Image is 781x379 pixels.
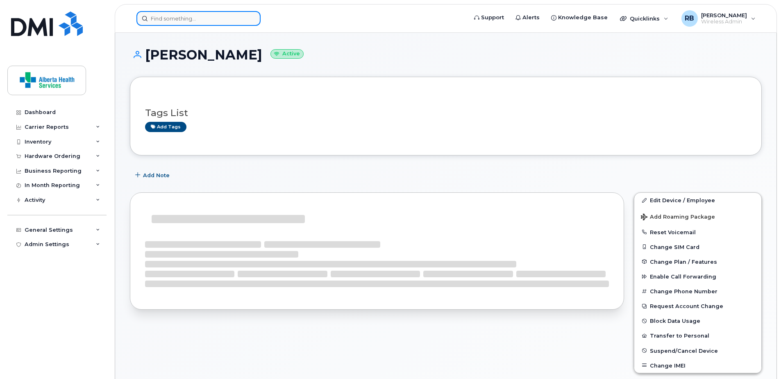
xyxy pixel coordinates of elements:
h3: Tags List [145,108,747,118]
span: Add Roaming Package [641,214,715,221]
button: Transfer to Personal [634,328,761,343]
button: Change Plan / Features [634,254,761,269]
button: Enable Call Forwarding [634,269,761,284]
span: Enable Call Forwarding [650,274,716,280]
button: Block Data Usage [634,313,761,328]
span: Add Note [143,171,170,179]
small: Active [270,49,304,59]
span: Suspend/Cancel Device [650,347,718,354]
button: Change IMEI [634,358,761,373]
a: Edit Device / Employee [634,193,761,208]
a: Add tags [145,122,186,132]
button: Add Note [130,168,177,183]
button: Suspend/Cancel Device [634,343,761,358]
button: Change Phone Number [634,284,761,299]
button: Change SIM Card [634,240,761,254]
span: Change Plan / Features [650,258,717,265]
button: Reset Voicemail [634,225,761,240]
button: Add Roaming Package [634,208,761,225]
h1: [PERSON_NAME] [130,48,762,62]
button: Request Account Change [634,299,761,313]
